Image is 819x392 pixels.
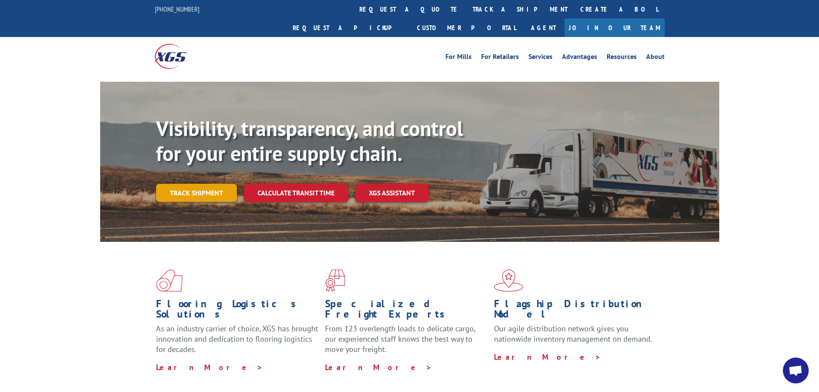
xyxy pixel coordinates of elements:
[562,53,597,63] a: Advantages
[494,269,524,292] img: xgs-icon-flagship-distribution-model-red
[325,299,488,324] h1: Specialized Freight Experts
[445,53,472,63] a: For Mills
[325,362,432,372] a: Learn More >
[411,19,522,37] a: Customer Portal
[607,53,637,63] a: Resources
[244,184,348,202] a: Calculate transit time
[325,269,345,292] img: xgs-icon-focused-on-flooring-red
[494,299,656,324] h1: Flagship Distribution Model
[481,53,519,63] a: For Retailers
[528,53,552,63] a: Services
[286,19,411,37] a: Request a pickup
[156,115,463,167] b: Visibility, transparency, and control for your entire supply chain.
[156,269,183,292] img: xgs-icon-total-supply-chain-intelligence-red
[156,184,237,202] a: Track shipment
[494,352,601,362] a: Learn More >
[355,184,429,202] a: XGS ASSISTANT
[522,19,564,37] a: Agent
[156,324,318,354] span: As an industry carrier of choice, XGS has brought innovation and dedication to flooring logistics...
[494,324,652,344] span: Our agile distribution network gives you nationwide inventory management on demand.
[325,324,488,362] p: From 123 overlength loads to delicate cargo, our experienced staff knows the best way to move you...
[783,358,809,383] div: Open chat
[156,299,319,324] h1: Flooring Logistics Solutions
[156,362,263,372] a: Learn More >
[155,5,199,13] a: [PHONE_NUMBER]
[564,19,665,37] a: Join Our Team
[646,53,665,63] a: About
